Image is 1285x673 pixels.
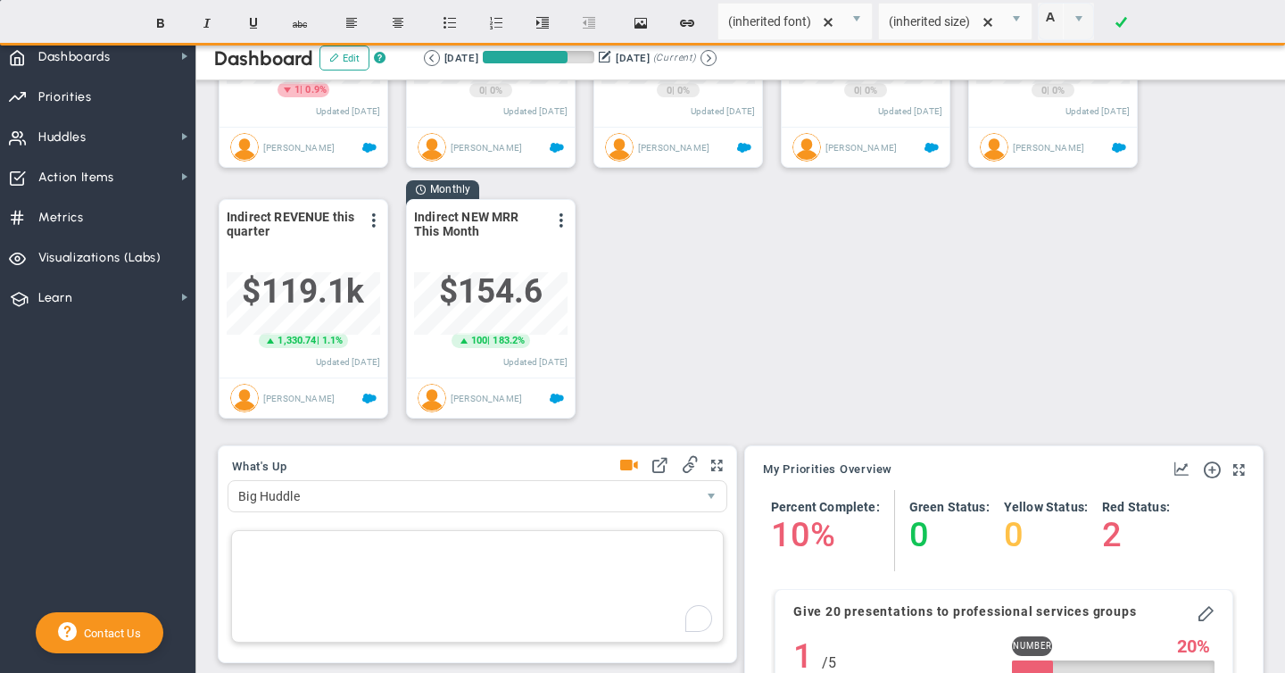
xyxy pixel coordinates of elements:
div: [DATE] [616,50,650,66]
span: 1 [294,83,300,97]
span: | [672,85,675,96]
span: Indirect REVENUE this quarter [227,210,356,238]
span: 0 [667,84,672,98]
span: 0 [1041,84,1047,98]
span: Updated [DATE] [503,106,568,116]
span: Updated [DATE] [503,357,568,367]
button: Bold [139,6,182,40]
button: Strikethrough [278,6,321,40]
h4: Yellow Status: [1004,499,1088,515]
input: Font Size [879,4,1002,39]
span: 0% [490,85,502,96]
span: | [485,85,487,96]
h4: Green Status: [909,499,990,515]
span: Updated [DATE] [1065,106,1130,116]
span: Salesforce Enabled<br ></span> [737,141,751,155]
button: Indent [521,6,564,40]
img: Eugene Terk [418,133,446,162]
span: Learn [38,279,72,317]
button: Center text [377,6,419,40]
span: My Priorities Overview [763,463,892,476]
span: Metrics [38,199,84,237]
button: Insert hyperlink [666,6,709,40]
span: select [1063,4,1093,39]
button: My Priorities Overview [763,463,892,478]
span: Huddles [38,119,87,156]
span: Salesforce Enabled<br ></span>VIP Coaches [362,141,377,155]
button: Go to next period [701,50,717,66]
span: Salesforce Enabled<br ></span>Indirect New ARR This Month - ET [550,392,564,406]
span: | [859,85,862,96]
div: To enrich screen reader interactions, please activate Accessibility in Grammarly extension settings [231,530,724,643]
span: 0.9% [305,84,327,96]
span: Updated [DATE] [878,106,942,116]
button: Underline [232,6,275,40]
span: $119,093.52 [242,272,364,311]
div: [DATE] [444,50,478,66]
span: [PERSON_NAME] [451,394,522,403]
span: Current selected color is rgba(255, 255, 255, 0) [1038,3,1094,40]
span: [PERSON_NAME] [825,143,897,153]
h4: Give 20 presentations to professional services groups [793,603,1136,619]
h4: 0 [1004,515,1088,554]
input: Font Name [718,4,841,39]
img: Eugene Terk [230,384,259,412]
span: Updated [DATE] [691,106,755,116]
h4: % [810,515,835,554]
span: 0% [1052,85,1065,96]
img: Eugene Terk [230,133,259,162]
h4: Red Status: [1102,499,1170,515]
img: Eugene Terk [605,133,634,162]
span: | [487,335,490,346]
span: [PERSON_NAME] [451,143,522,153]
span: $154.6 [439,272,543,311]
img: Eugene Terk [792,133,821,162]
img: Eugene Terk [418,384,446,412]
a: Done! [1099,6,1142,40]
img: Eugene Terk [980,133,1008,162]
span: select [1001,4,1032,39]
span: 1.1% [322,335,344,346]
span: (Current) [653,50,696,66]
h4: 2 [1102,515,1170,554]
span: Salesforce Enabled<br ></span>New Paid Coached Cos in Current Quarter [550,141,564,155]
span: 20 [1177,636,1197,656]
span: What's Up [232,461,287,473]
span: Salesforce Enabled<br ></span>Indirect Revenue - This Quarter - TO DAT [362,392,377,406]
span: [PERSON_NAME] [638,143,709,153]
span: [PERSON_NAME] [263,394,335,403]
h4: 0 [909,515,990,554]
span: Salesforce Enabled<br ></span>New Coaches by Quarter [924,141,939,155]
button: Insert unordered list [428,6,471,40]
span: Dashboards [38,38,111,76]
button: Align text left [330,6,373,40]
div: Period Progress: 76% Day 70 of 91 with 21 remaining. [483,51,594,63]
span: 0% [677,85,690,96]
button: Edit [319,46,369,71]
span: 100 [471,334,487,348]
button: Insert ordered list [475,6,518,40]
span: Indirect NEW MRR This Month [414,210,543,238]
span: / [822,654,828,671]
span: Updated [DATE] [316,106,380,116]
span: % [1197,636,1210,656]
span: Action Items [38,159,114,196]
span: Priorities [38,79,92,116]
span: 0 [479,84,485,98]
span: 0% [865,85,877,96]
span: select [696,481,726,511]
span: 0 [854,84,859,98]
h4: Percent Complete: [771,499,880,515]
span: [PERSON_NAME] [1013,143,1084,153]
span: select [841,4,872,39]
button: Italic [186,6,228,40]
span: Salesforce Enabled<br ></span>ALL Petra Wholesale Accounts - ET [1112,141,1126,155]
h4: 10 [771,515,810,554]
span: 183.2% [493,335,525,346]
button: Go to previous period [424,50,440,66]
span: Dashboard [214,46,313,71]
button: Insert image [619,6,662,40]
span: | [300,84,303,96]
span: Contact Us [77,627,141,640]
span: Visualizations (Labs) [38,239,162,277]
